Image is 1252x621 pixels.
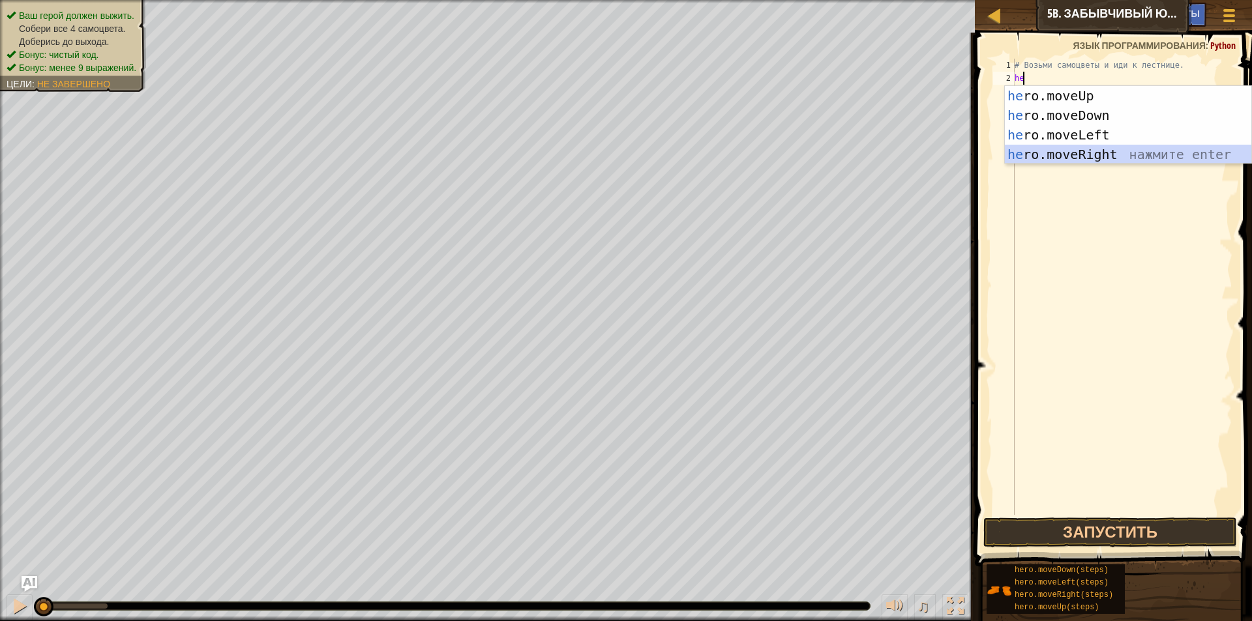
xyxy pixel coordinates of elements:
[37,79,110,89] span: Не завершено
[987,578,1011,603] img: portrait.png
[993,85,1015,98] div: 3
[993,59,1015,72] div: 1
[983,517,1237,547] button: Запустить
[7,594,33,621] button: Ctrl + P: Pause
[19,23,125,34] span: Собери все 4 самоцвета.
[1015,590,1113,599] span: hero.moveRight(steps)
[1073,39,1206,51] span: Язык программирования
[7,35,136,48] li: Доберись до выхода.
[7,9,136,22] li: Ваш герой должен выжить.
[914,594,936,621] button: ♫
[1118,3,1153,27] button: Ask AI
[7,48,136,61] li: Бонус: чистый код.
[1015,566,1109,575] span: hero.moveDown(steps)
[993,72,1015,85] div: 2
[7,61,136,74] li: Бонус: менее 9 выражений.
[1124,7,1146,20] span: Ask AI
[19,36,109,47] span: Доберись до выхода.
[32,79,37,89] span: :
[882,594,908,621] button: Регулировать громкость
[1210,39,1236,51] span: Python
[1159,7,1200,20] span: Советы
[1015,578,1109,587] span: hero.moveLeft(steps)
[1206,39,1210,51] span: :
[7,22,136,35] li: Собери все 4 самоцвета.
[1015,603,1099,612] span: hero.moveUp(steps)
[917,596,930,616] span: ♫
[19,50,98,60] span: Бонус: чистый код.
[942,594,968,621] button: Переключить полноэкранный режим
[19,63,136,73] span: Бонус: менее 9 выражений.
[22,576,37,592] button: Ask AI
[19,10,134,21] span: Ваш герой должен выжить.
[7,79,32,89] span: Цели
[1213,3,1245,33] button: Показать меню игры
